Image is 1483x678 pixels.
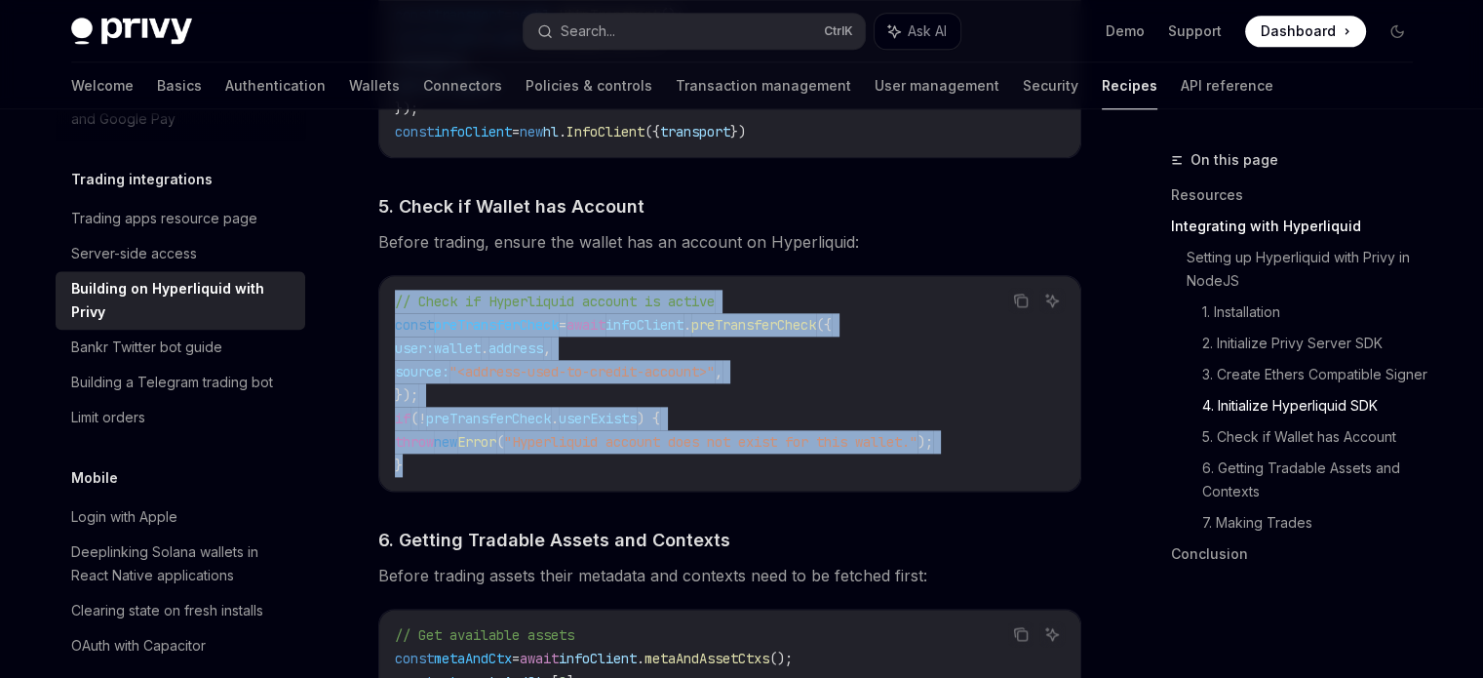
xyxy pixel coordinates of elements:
a: Transaction management [676,62,851,109]
a: Building a Telegram trading bot [56,365,305,400]
h5: Trading integrations [71,168,213,191]
div: Building a Telegram trading bot [71,371,273,394]
span: Error [457,433,496,451]
span: ) { [637,410,660,427]
span: transport [660,123,730,140]
a: Security [1023,62,1078,109]
button: Copy the contents from the code block [1008,288,1034,313]
span: userExists [559,410,637,427]
span: const [395,123,434,140]
a: 2. Initialize Privy Server SDK [1202,328,1428,359]
span: 6. Getting Tradable Assets and Contexts [378,527,730,553]
a: Login with Apple [56,499,305,535]
button: Ask AI [875,14,960,49]
span: preTransferCheck [434,316,559,334]
span: throw [395,433,434,451]
a: 7. Making Trades [1202,507,1428,538]
span: if [395,410,410,427]
span: Dashboard [1261,21,1336,41]
a: Support [1168,21,1222,41]
span: new [434,433,457,451]
button: Ask AI [1039,288,1065,313]
span: } [395,457,403,474]
span: ! [418,410,426,427]
span: . [637,650,644,667]
span: metaAndAssetCtxs [644,650,769,667]
button: Ask AI [1039,621,1065,647]
span: On this page [1190,148,1278,172]
a: Limit orders [56,400,305,435]
a: Server-side access [56,236,305,271]
span: . [551,410,559,427]
a: Bankr Twitter bot guide [56,330,305,365]
span: "<address-used-to-credit-account>" [449,363,715,380]
a: Deeplinking Solana wallets in React Native applications [56,535,305,593]
a: OAuth with Capacitor [56,628,305,663]
h5: Mobile [71,466,118,490]
a: Clearing state on fresh installs [56,593,305,628]
a: 3. Create Ethers Compatible Signer [1202,359,1428,390]
a: 6. Getting Tradable Assets and Contexts [1202,453,1428,507]
a: Building on Hyperliquid with Privy [56,271,305,330]
span: Before trading assets their metadata and contexts need to be fetched first: [378,562,1081,589]
a: Dashboard [1245,16,1366,47]
div: Login with Apple [71,505,177,529]
a: Recipes [1102,62,1157,109]
span: . [559,123,566,140]
a: Conclusion [1171,538,1428,570]
a: Demo [1106,21,1145,41]
img: dark logo [71,18,192,45]
div: OAuth with Capacitor [71,634,206,658]
a: Setting up Hyperliquid with Privy in NodeJS [1187,242,1428,297]
span: ( [496,433,504,451]
a: Basics [157,62,202,109]
a: Wallets [349,62,400,109]
span: }); [395,386,418,404]
span: "Hyperliquid account does not exist for this wallet." [504,433,917,451]
span: Ask AI [908,21,947,41]
span: // Get available assets [395,626,574,644]
a: User management [875,62,999,109]
span: source: [395,363,449,380]
button: Toggle dark mode [1382,16,1413,47]
a: Trading apps resource page [56,201,305,236]
a: API reference [1181,62,1273,109]
span: ); [917,433,933,451]
a: 1. Installation [1202,297,1428,328]
span: = [559,316,566,334]
span: = [512,650,520,667]
div: Limit orders [71,406,145,429]
span: ( [410,410,418,427]
span: user: [395,339,434,357]
span: 5. Check if Wallet has Account [378,193,644,219]
span: Before trading, ensure the wallet has an account on Hyperliquid: [378,228,1081,256]
a: Authentication [225,62,326,109]
span: wallet [434,339,481,357]
span: infoClient [559,650,637,667]
span: (); [769,650,793,667]
span: . [481,339,488,357]
span: const [395,316,434,334]
div: Bankr Twitter bot guide [71,336,222,359]
span: . [683,316,691,334]
span: preTransferCheck [426,410,551,427]
span: const [395,650,434,667]
span: metaAndCtx [434,650,512,667]
div: Clearing state on fresh installs [71,599,263,622]
span: new [520,123,543,140]
span: , [715,363,722,380]
span: InfoClient [566,123,644,140]
div: Building on Hyperliquid with Privy [71,277,293,324]
span: }) [730,123,746,140]
span: ({ [644,123,660,140]
span: // Check if Hyperliquid account is active [395,293,715,310]
span: , [543,339,551,357]
span: infoClient [434,123,512,140]
span: Ctrl K [824,23,853,39]
a: Policies & controls [526,62,652,109]
div: Trading apps resource page [71,207,257,230]
button: Copy the contents from the code block [1008,621,1034,647]
span: address [488,339,543,357]
a: Integrating with Hyperliquid [1171,211,1428,242]
a: Resources [1171,179,1428,211]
